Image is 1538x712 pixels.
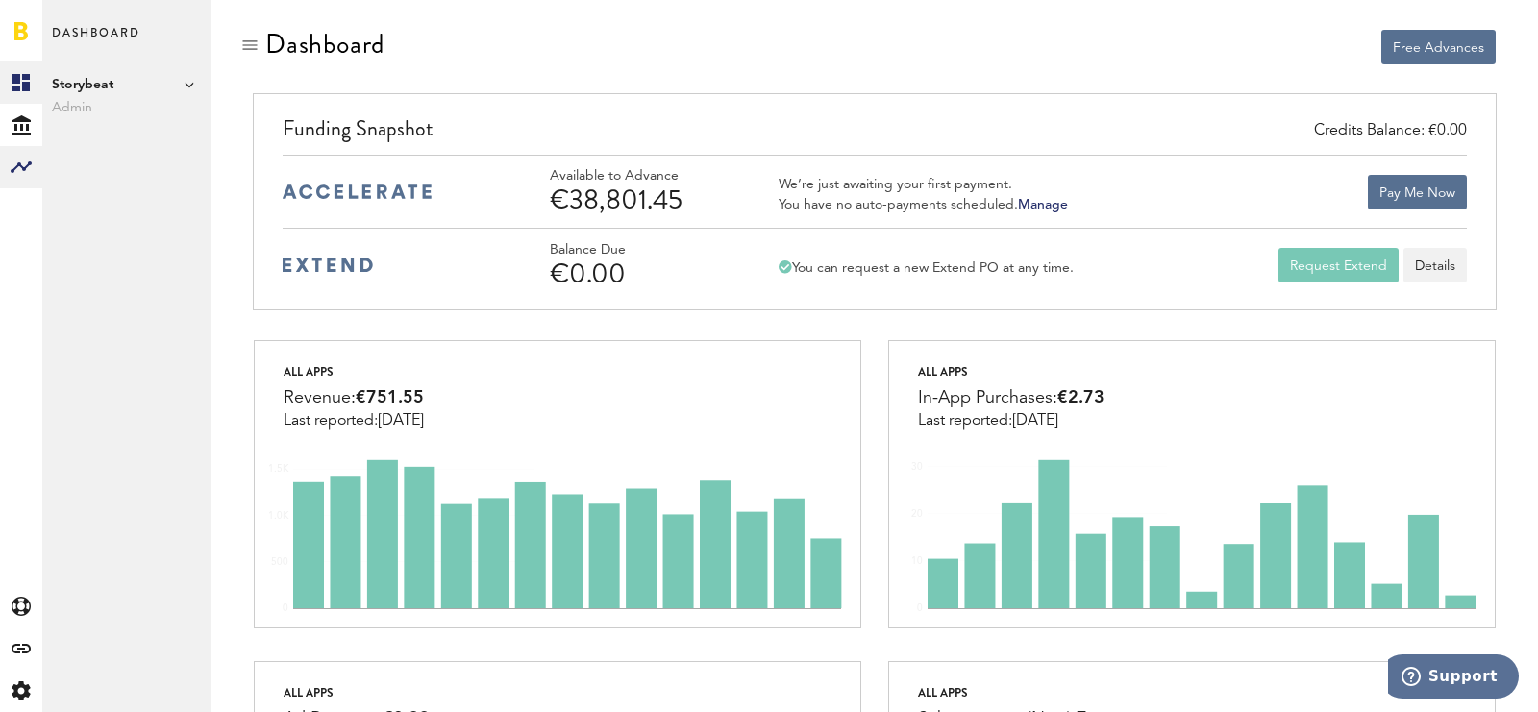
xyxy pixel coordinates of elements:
div: All apps [918,360,1104,383]
text: 1.5K [268,464,289,474]
div: Balance Due [550,242,732,258]
div: All apps [284,681,430,704]
text: 0 [283,603,288,613]
img: extend-medium-blue-logo.svg [283,258,373,273]
div: Credits Balance: €0.00 [1314,120,1467,142]
text: 500 [271,557,288,567]
div: €0.00 [550,258,732,289]
span: €2.73 [1057,389,1104,406]
button: Request Extend [1278,248,1399,282]
button: Pay Me Now [1368,175,1467,209]
div: All apps [918,681,1087,704]
span: [DATE] [378,413,424,429]
text: 1.0K [268,511,289,521]
div: You can request a new Extend PO at any time. [779,259,1074,277]
a: Details [1403,248,1467,282]
div: You have no auto-payments scheduled. [779,196,1068,213]
iframe: Opens a widget where you can find more information [1388,654,1519,702]
button: Free Advances [1381,30,1496,64]
div: In-App Purchases: [918,383,1104,412]
div: Funding Snapshot [283,113,1467,155]
text: 10 [911,556,923,566]
div: Dashboard [265,29,384,60]
span: [DATE] [1012,413,1058,429]
span: €751.55 [356,389,424,406]
span: Admin [52,96,202,119]
text: 20 [911,509,923,519]
div: All apps [284,360,424,383]
text: 0 [917,603,923,613]
div: €38,801.45 [550,184,732,215]
div: Last reported: [918,412,1104,430]
div: Revenue: [284,383,424,412]
img: accelerate-medium-blue-logo.svg [283,184,432,199]
span: Storybeat [52,73,202,96]
div: Last reported: [284,412,424,430]
a: Manage [1018,198,1068,211]
div: Available to Advance [550,168,732,184]
text: 30 [911,462,923,472]
span: Dashboard [52,21,140,61]
div: We’re just awaiting your first payment. [779,176,1068,193]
